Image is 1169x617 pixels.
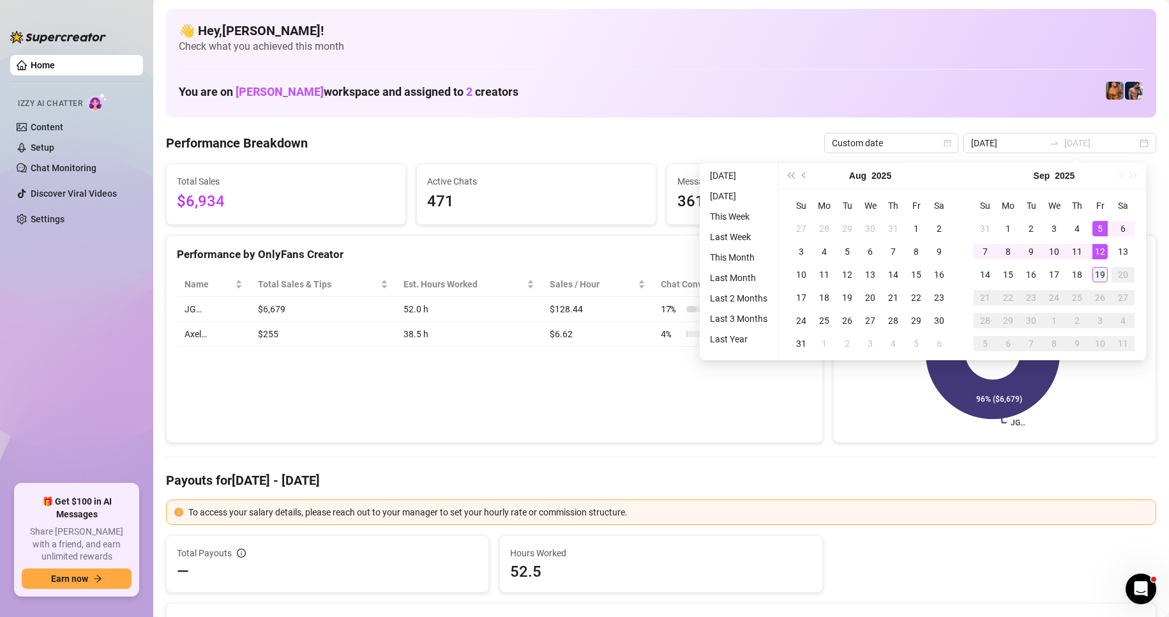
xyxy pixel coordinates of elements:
[931,336,947,351] div: 6
[1112,332,1135,355] td: 2025-10-11
[863,267,878,282] div: 13
[974,309,997,332] td: 2025-09-28
[817,336,832,351] div: 1
[817,267,832,282] div: 11
[905,309,928,332] td: 2025-08-29
[797,163,811,188] button: Previous month (PageUp)
[1066,286,1089,309] td: 2025-09-25
[1055,163,1075,188] button: Choose a year
[905,194,928,217] th: Fr
[250,297,396,322] td: $6,679
[1043,217,1066,240] td: 2025-09-03
[1092,221,1108,236] div: 5
[1089,332,1112,355] td: 2025-10-10
[1020,332,1043,355] td: 2025-10-07
[1115,267,1131,282] div: 20
[813,263,836,286] td: 2025-08-11
[427,174,645,188] span: Active Chats
[396,322,543,347] td: 38.5 h
[1115,290,1131,305] div: 27
[813,309,836,332] td: 2025-08-25
[1046,221,1062,236] div: 3
[179,40,1143,54] span: Check what you achieved this month
[1069,290,1085,305] div: 25
[1066,217,1089,240] td: 2025-09-04
[840,336,855,351] div: 2
[863,313,878,328] div: 27
[542,297,653,322] td: $128.44
[974,194,997,217] th: Su
[705,209,773,224] li: This Week
[909,267,924,282] div: 15
[31,214,64,224] a: Settings
[836,240,859,263] td: 2025-08-05
[1046,290,1062,305] div: 24
[997,309,1020,332] td: 2025-09-29
[997,332,1020,355] td: 2025-10-06
[977,336,993,351] div: 5
[1046,244,1062,259] div: 10
[1023,313,1039,328] div: 30
[18,98,82,110] span: Izzy AI Chatter
[813,286,836,309] td: 2025-08-18
[166,134,308,152] h4: Performance Breakdown
[977,244,993,259] div: 7
[977,221,993,236] div: 31
[705,331,773,347] li: Last Year
[661,277,794,291] span: Chat Conversion
[997,194,1020,217] th: Mo
[882,332,905,355] td: 2025-09-04
[859,217,882,240] td: 2025-07-30
[836,194,859,217] th: Tu
[886,313,901,328] div: 28
[1000,290,1016,305] div: 22
[1115,313,1131,328] div: 4
[882,194,905,217] th: Th
[977,267,993,282] div: 14
[1043,286,1066,309] td: 2025-09-24
[928,240,951,263] td: 2025-08-09
[177,174,395,188] span: Total Sales
[177,546,232,560] span: Total Payouts
[1112,309,1135,332] td: 2025-10-04
[1112,240,1135,263] td: 2025-09-13
[971,136,1044,150] input: Start date
[1092,313,1108,328] div: 3
[258,277,378,291] span: Total Sales & Tips
[997,217,1020,240] td: 2025-09-01
[31,142,54,153] a: Setup
[22,526,132,563] span: Share [PERSON_NAME] with a friend, and earn unlimited rewards
[705,188,773,204] li: [DATE]
[931,244,947,259] div: 9
[813,194,836,217] th: Mo
[653,272,812,297] th: Chat Conversion
[1046,313,1062,328] div: 1
[1115,221,1131,236] div: 6
[1020,240,1043,263] td: 2025-09-09
[849,163,866,188] button: Choose a month
[863,244,878,259] div: 6
[177,561,189,582] span: —
[931,267,947,282] div: 16
[510,546,811,560] span: Hours Worked
[237,549,246,558] span: info-circle
[22,496,132,521] span: 🎁 Get $100 in AI Messages
[542,322,653,347] td: $6.62
[783,163,797,188] button: Last year (Control + left)
[1112,263,1135,286] td: 2025-09-20
[1049,138,1059,148] span: to
[790,217,813,240] td: 2025-07-27
[22,568,132,589] button: Earn nowarrow-right
[909,290,924,305] div: 22
[31,188,117,199] a: Discover Viral Videos
[790,194,813,217] th: Su
[1043,194,1066,217] th: We
[909,221,924,236] div: 1
[177,322,250,347] td: Axel…
[705,311,773,326] li: Last 3 Months
[931,313,947,328] div: 30
[1089,240,1112,263] td: 2025-09-12
[1089,263,1112,286] td: 2025-09-19
[466,85,472,98] span: 2
[886,267,901,282] div: 14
